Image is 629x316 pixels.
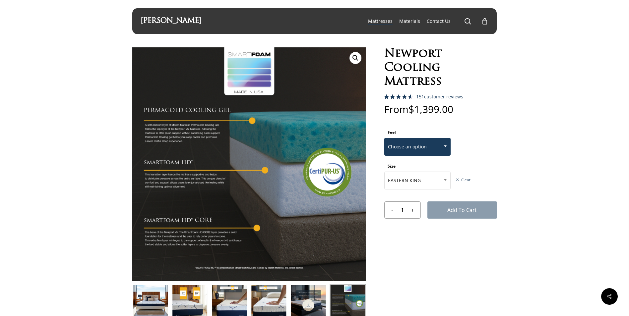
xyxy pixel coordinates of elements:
[427,18,451,25] a: Contact Us
[427,18,451,24] span: Contact Us
[385,202,396,218] input: -
[399,18,420,24] span: Materials
[399,18,420,25] a: Materials
[481,18,488,25] a: Cart
[384,104,497,127] p: From
[384,94,413,99] div: Rated 4.69 out of 5
[416,93,424,100] span: 151
[396,202,409,218] input: Product quantity
[456,178,471,182] a: Clear options
[384,94,411,127] span: Rated out of 5 based on customer ratings
[384,138,451,156] span: Choose an option
[409,102,414,116] span: $
[368,18,393,25] a: Mattresses
[385,140,450,154] span: Choose an option
[409,102,453,116] bdi: 1,399.00
[385,174,450,187] span: EASTERN KING
[416,94,463,99] a: 151customer reviews
[391,227,490,245] iframe: Secure express checkout frame
[388,130,396,135] label: Feel
[368,18,393,24] span: Mattresses
[141,18,201,25] a: [PERSON_NAME]
[349,52,361,64] a: View full-screen image gallery
[365,8,488,34] nav: Main Menu
[384,94,395,105] span: 151
[409,202,420,218] input: +
[384,47,497,89] h1: Newport Cooling Mattress
[388,163,396,169] label: Size
[427,201,497,219] button: Add to cart
[384,172,451,189] span: EASTERN KING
